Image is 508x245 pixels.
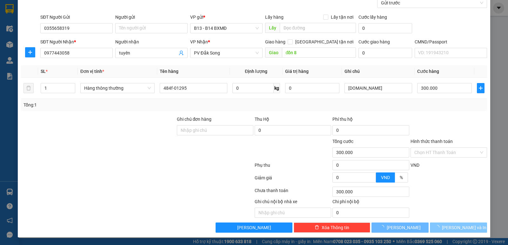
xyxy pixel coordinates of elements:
span: SL [41,69,46,74]
span: delete [315,225,319,230]
input: Cước lấy hàng [358,23,412,33]
span: VP Nhận [190,39,208,44]
input: Ghi Chú [344,83,412,93]
span: Tên hàng [160,69,178,74]
span: % [400,175,403,180]
span: loading [380,225,387,229]
button: plus [25,47,35,57]
label: Cước giao hàng [358,39,390,44]
label: Cước lấy hàng [358,15,387,20]
div: Người gửi [115,14,188,21]
span: Lấy hàng [265,15,284,20]
label: Ghi chú đơn hàng [177,117,212,122]
button: delete [23,83,34,93]
span: Giao hàng [265,39,285,44]
input: Ghi chú đơn hàng [177,125,253,135]
input: 0 [285,83,339,93]
span: Đơn vị tính [80,69,104,74]
span: Tổng cước [332,139,353,144]
button: [PERSON_NAME] [216,222,292,233]
span: VND [381,175,390,180]
div: Giảm giá [254,174,332,185]
div: SĐT Người Nhận [40,38,113,45]
span: Thu Hộ [255,117,269,122]
span: user-add [179,50,184,55]
span: [GEOGRAPHIC_DATA] tận nơi [293,38,356,45]
span: plus [25,50,35,55]
span: Lấy [265,23,280,33]
span: plus [477,86,484,91]
div: Phí thu hộ [332,116,409,125]
input: Dọc đường [280,23,356,33]
span: Hàng thông thường [84,83,151,93]
th: Ghi chú [342,65,415,78]
button: [PERSON_NAME] và In [430,222,487,233]
div: Người nhận [115,38,188,45]
span: Lấy tận nơi [328,14,356,21]
div: Chưa thanh toán [254,187,332,198]
button: plus [477,83,485,93]
label: Hình thức thanh toán [411,139,453,144]
span: [PERSON_NAME] [387,224,421,231]
span: PV Đắk Song [194,48,259,58]
div: CMND/Passport [415,38,487,45]
div: Phụ thu [254,162,332,173]
div: Chi phí nội bộ [332,198,409,208]
span: Giao [265,48,282,58]
input: Nhập ghi chú [255,208,331,218]
div: VP gửi [190,14,263,21]
span: loading [435,225,442,229]
span: VND [411,163,419,168]
div: Ghi chú nội bộ nhà xe [255,198,331,208]
span: [PERSON_NAME] [237,224,271,231]
span: Giá trị hàng [285,69,309,74]
div: Tổng: 1 [23,101,197,108]
span: [PERSON_NAME] và In [442,224,486,231]
div: SĐT Người Gửi [40,14,113,21]
span: kg [274,83,280,93]
button: [PERSON_NAME] [371,222,429,233]
span: Cước hàng [417,69,439,74]
span: Định lượng [245,69,267,74]
button: deleteXóa Thông tin [294,222,370,233]
input: Dọc đường [282,48,356,58]
span: B13 - B14 BXMĐ [194,23,259,33]
span: Xóa Thông tin [322,224,349,231]
input: VD: Bàn, Ghế [160,83,227,93]
input: Cước giao hàng [358,48,412,58]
